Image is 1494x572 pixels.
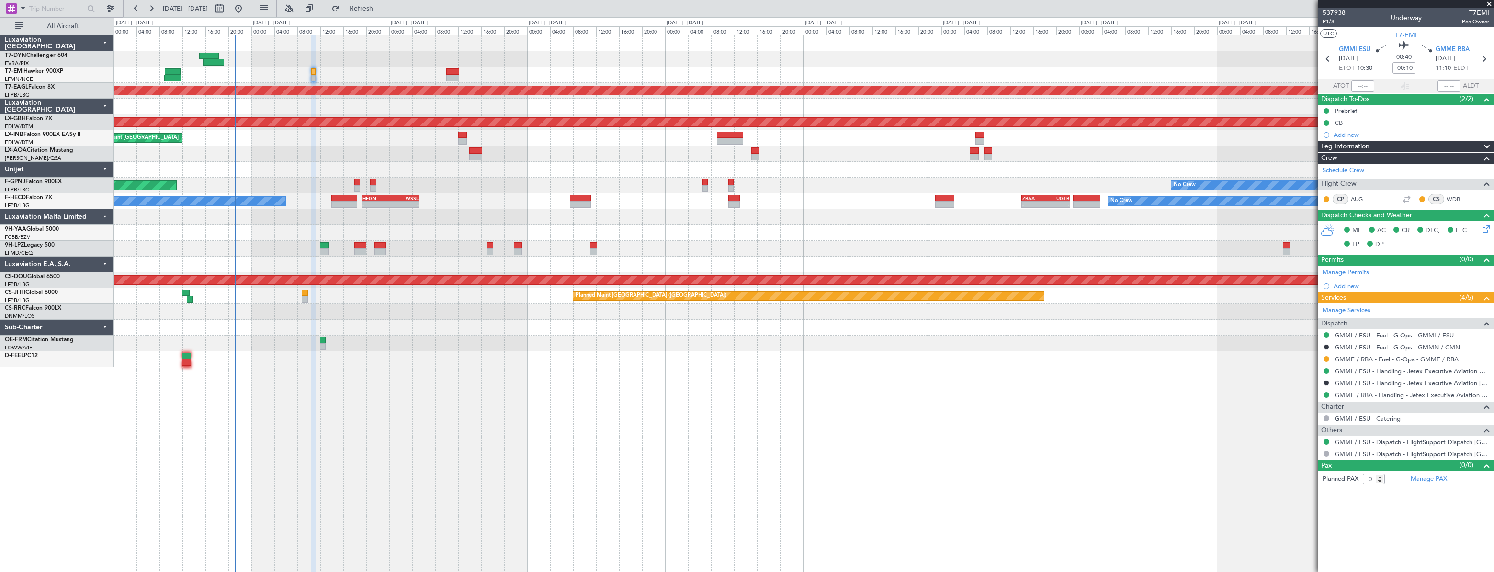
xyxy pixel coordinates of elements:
[5,226,26,232] span: 9H-YAA
[1335,438,1489,446] a: GMMI / ESU - Dispatch - FlightSupport Dispatch [GEOGRAPHIC_DATA]
[1263,26,1286,35] div: 08:00
[5,242,24,248] span: 9H-LPZ
[251,26,274,35] div: 00:00
[964,26,987,35] div: 04:00
[5,147,27,153] span: LX-AOA
[1219,19,1256,27] div: [DATE] - [DATE]
[1352,240,1359,249] span: FP
[1321,153,1337,164] span: Crew
[1323,306,1370,315] a: Manage Services
[895,26,918,35] div: 16:00
[297,26,320,35] div: 08:00
[1339,54,1358,64] span: [DATE]
[1321,402,1344,413] span: Charter
[527,26,550,35] div: 00:00
[805,19,842,27] div: [DATE] - [DATE]
[1323,18,1346,26] span: P1/3
[5,179,62,185] a: F-GPNJFalcon 900EX
[573,26,596,35] div: 08:00
[87,131,179,145] div: Planned Maint [GEOGRAPHIC_DATA]
[943,19,980,27] div: [DATE] - [DATE]
[25,23,101,30] span: All Aircraft
[1022,195,1046,201] div: ZBAA
[1351,80,1374,92] input: --:--
[1460,254,1473,264] span: (0/0)
[1321,179,1357,190] span: Flight Crew
[1334,282,1489,290] div: Add new
[504,26,527,35] div: 20:00
[1396,53,1412,62] span: 00:40
[5,242,55,248] a: 9H-LPZLegacy 500
[5,195,52,201] a: F-HECDFalcon 7X
[667,19,703,27] div: [DATE] - [DATE]
[1323,8,1346,18] span: 537938
[5,274,60,280] a: CS-DOUGlobal 6500
[113,26,136,35] div: 00:00
[5,337,74,343] a: OE-FRMCitation Mustang
[1321,210,1412,221] span: Dispatch Checks and Weather
[29,1,84,16] input: Trip Number
[1174,178,1196,192] div: No Crew
[1335,415,1401,423] a: GMMI / ESU - Catering
[1110,194,1132,208] div: No Crew
[253,19,290,27] div: [DATE] - [DATE]
[435,26,458,35] div: 08:00
[529,19,566,27] div: [DATE] - [DATE]
[735,26,758,35] div: 12:00
[5,123,33,130] a: EDLW/DTM
[182,26,205,35] div: 12:00
[5,274,27,280] span: CS-DOU
[116,19,153,27] div: [DATE] - [DATE]
[5,139,33,146] a: EDLW/DTM
[1335,343,1460,351] a: GMMI / ESU - Fuel - G-Ops - GMMN / CMN
[5,290,25,295] span: CS-JHH
[1357,64,1372,73] span: 10:30
[712,26,735,35] div: 08:00
[1460,292,1473,303] span: (4/5)
[1335,391,1489,399] a: GMME / RBA - Handling - Jetex Executive Aviation [GEOGRAPHIC_DATA] GMME / RBA
[1335,367,1489,375] a: GMMI / ESU - Handling - Jetex Executive Aviation Morocco GMMI / ESU
[576,289,726,303] div: Planned Maint [GEOGRAPHIC_DATA] ([GEOGRAPHIC_DATA])
[5,353,38,359] a: D-FEELPC12
[689,26,712,35] div: 04:00
[5,84,28,90] span: T7-EAGL
[1081,19,1118,27] div: [DATE] - [DATE]
[1428,194,1444,204] div: CS
[5,313,34,320] a: DNMM/LOS
[1335,119,1343,127] div: CB
[5,281,30,288] a: LFPB/LBG
[1046,195,1069,201] div: UGTB
[1321,318,1347,329] span: Dispatch
[5,84,55,90] a: T7-EAGLFalcon 8X
[1335,331,1454,339] a: GMMI / ESU - Fuel - G-Ops - GMMI / ESU
[1022,202,1046,207] div: -
[391,195,419,201] div: WSSL
[1460,94,1473,104] span: (2/2)
[327,1,385,16] button: Refresh
[1321,425,1342,436] span: Others
[596,26,619,35] div: 12:00
[1462,18,1489,26] span: Pos Owner
[1056,26,1079,35] div: 20:00
[458,26,481,35] div: 12:00
[1321,255,1344,266] span: Permits
[481,26,504,35] div: 16:00
[1333,81,1349,91] span: ATOT
[412,26,435,35] div: 04:00
[5,116,26,122] span: LX-GBH
[1462,8,1489,18] span: T7EMI
[872,26,895,35] div: 12:00
[5,53,68,58] a: T7-DYNChallenger 604
[1436,64,1451,73] span: 11:10
[1463,81,1479,91] span: ALDT
[5,132,80,137] a: LX-INBFalcon 900EX EASy II
[1351,195,1372,203] a: AUG
[1286,26,1309,35] div: 12:00
[1321,460,1332,471] span: Pax
[5,305,61,311] a: CS-RRCFalcon 900LX
[391,19,428,27] div: [DATE] - [DATE]
[1320,29,1337,38] button: UTC
[5,202,30,209] a: LFPB/LBG
[1447,195,1468,203] a: WDB
[550,26,573,35] div: 04:00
